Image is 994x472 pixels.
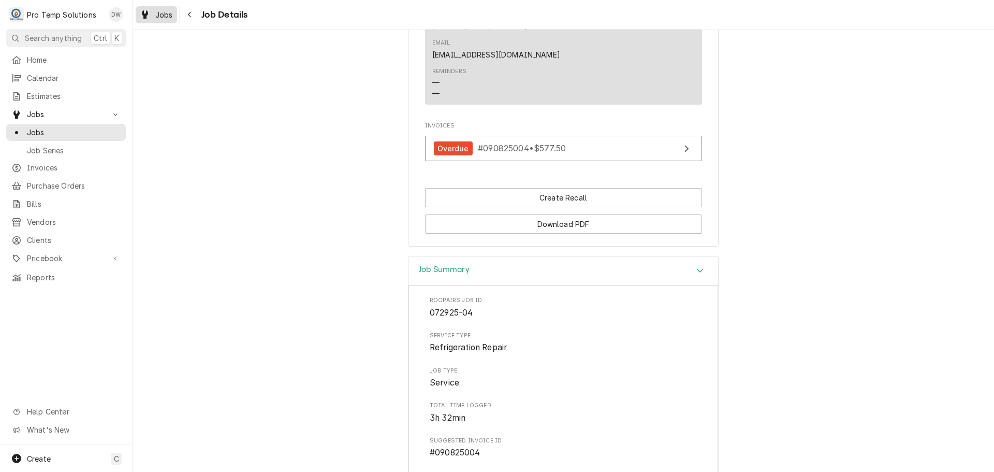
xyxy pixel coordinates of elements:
button: Download PDF [425,214,702,234]
a: Go to What's New [6,421,126,438]
div: Overdue [434,141,473,155]
span: Job Type [430,377,697,389]
span: Ctrl [94,33,107,44]
div: P [9,7,24,22]
span: Suggested Invoice ID [430,447,697,459]
a: Reports [6,269,126,286]
span: Refrigeration Repair [430,342,507,352]
div: Total Time Logged [430,402,697,424]
div: — [432,77,440,88]
span: 072925-04 [430,308,473,318]
span: Suggested Invoice ID [430,437,697,445]
a: Jobs [136,6,177,23]
span: Roopairs Job ID [430,307,697,319]
span: Purchase Orders [27,180,121,191]
a: Job Series [6,142,126,159]
span: Invoices [27,162,121,173]
a: Go to Jobs [6,106,126,123]
span: Calendar [27,73,121,83]
span: Estimates [27,91,121,102]
div: Invoices [425,122,702,166]
button: Search anythingCtrlK [6,29,126,47]
a: Estimates [6,88,126,105]
div: Pro Temp Solutions's Avatar [9,7,24,22]
span: C [114,453,119,464]
a: Go to Pricebook [6,250,126,267]
span: Job Series [27,145,121,156]
a: Invoices [6,159,126,176]
span: Jobs [27,127,121,138]
button: Accordion Details Expand Trigger [408,256,718,286]
span: Service [430,378,459,388]
span: #090825004 • $577.50 [478,143,566,153]
div: Job Type [430,367,697,389]
span: Job Type [430,367,697,375]
span: Reports [27,272,121,283]
a: Clients [6,232,126,249]
a: [EMAIL_ADDRESS][DOMAIN_NAME] [432,50,560,59]
span: Total Time Logged [430,402,697,410]
div: Button Group Row [425,188,702,207]
div: Service Type [430,332,697,354]
a: Purchase Orders [6,177,126,194]
div: Email [432,39,560,60]
div: Client Contact List [425,5,702,109]
span: Job Details [198,8,248,22]
div: Reminders [432,67,466,76]
span: Clients [27,235,121,246]
span: Service Type [430,341,697,354]
span: 3h 32min [430,413,465,423]
a: Bills [6,195,126,212]
span: K [114,33,119,44]
a: Go to Help Center [6,403,126,420]
div: Reminders [432,67,466,99]
button: Create Recall [425,188,702,207]
a: Calendar [6,69,126,87]
div: Button Group Row [425,207,702,234]
div: Roopairs Job ID [430,296,697,319]
span: What's New [27,424,120,435]
a: Home [6,51,126,68]
div: Pro Temp Solutions [27,9,96,20]
span: Search anything [25,33,82,44]
h3: Job Summary [419,265,470,275]
span: Roopairs Job ID [430,296,697,305]
div: Email [432,39,450,47]
a: Jobs [6,124,126,141]
div: DW [109,7,123,22]
span: Create [27,454,51,463]
div: Dana Williams's Avatar [109,7,123,22]
div: Contact [425,5,702,104]
span: Jobs [155,9,173,20]
div: Suggested Invoice ID [430,437,697,459]
span: #090825004 [430,448,480,457]
span: Jobs [27,109,105,120]
button: Navigate back [182,6,198,23]
span: Bills [27,198,121,209]
a: Vendors [6,213,126,231]
span: Help Center [27,406,120,417]
div: — [432,88,440,99]
span: Vendors [27,217,121,227]
span: Home [27,54,121,65]
span: Invoices [425,122,702,130]
span: Total Time Logged [430,412,697,424]
span: Service Type [430,332,697,340]
div: Button Group [425,188,702,234]
a: View Invoice [425,136,702,161]
div: Accordion Header [408,256,718,286]
span: Pricebook [27,253,105,264]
